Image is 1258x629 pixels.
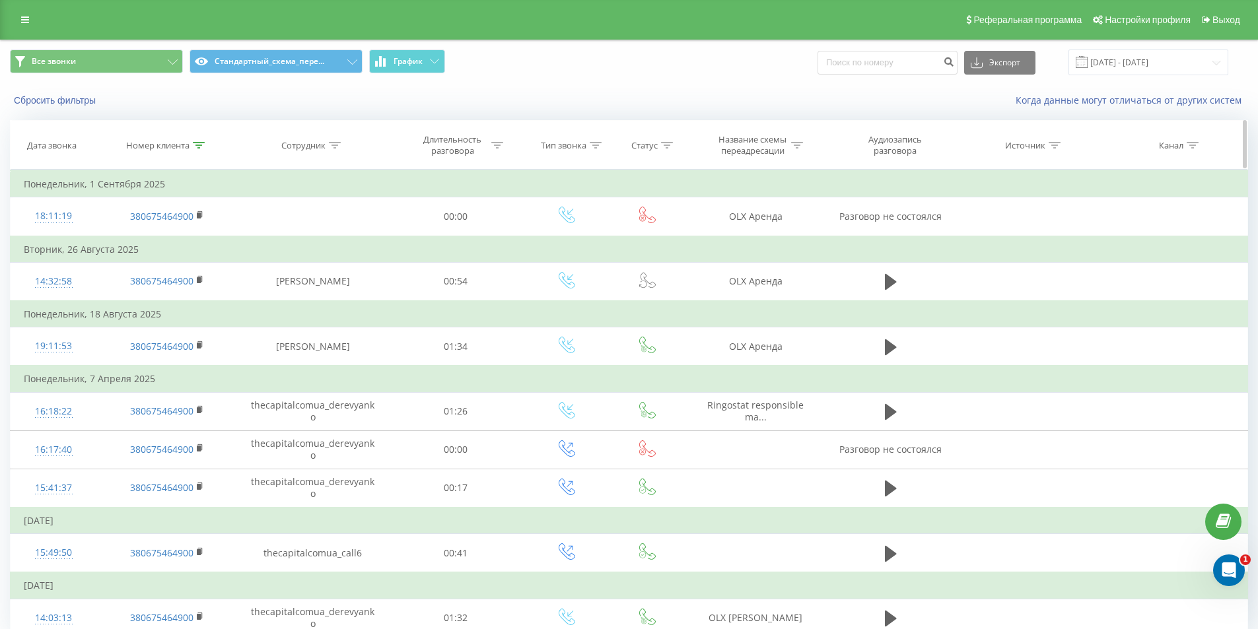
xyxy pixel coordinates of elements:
[1240,554,1251,565] span: 1
[388,327,524,366] td: 01:34
[237,262,388,301] td: [PERSON_NAME]
[853,134,938,156] div: Аудиозапись разговора
[11,366,1248,392] td: Понедельник, 7 Апреля 2025
[237,469,388,508] td: thecapitalcomua_derevyanko
[1016,94,1248,106] a: Когда данные могут отличаться от других систем
[130,340,193,352] a: 380675464900
[388,430,524,469] td: 00:00
[388,197,524,236] td: 00:00
[24,475,83,501] div: 15:41:37
[24,540,83,566] div: 15:49:50
[281,140,326,151] div: Сотрудник
[10,94,102,106] button: Сбросить фильтры
[1105,15,1191,25] span: Настройки профиля
[190,50,363,73] button: Стандартный_схема_пере...
[417,134,488,156] div: Длительность разговора
[11,301,1248,327] td: Понедельник, 18 Августа 2025
[388,469,524,508] td: 00:17
[717,134,788,156] div: Название схемы переадресации
[237,327,388,366] td: [PERSON_NAME]
[24,269,83,294] div: 14:32:58
[10,50,183,73] button: Все звонки
[973,15,1082,25] span: Реферальная программа
[130,275,193,287] a: 380675464900
[24,333,83,359] div: 19:11:53
[130,210,193,222] a: 380675464900
[369,50,445,73] button: График
[11,171,1248,197] td: Понедельник, 1 Сентября 2025
[24,203,83,229] div: 18:11:19
[27,140,77,151] div: Дата звонка
[1159,140,1183,151] div: Канал
[130,546,193,559] a: 380675464900
[237,534,388,573] td: thecapitalcomua_call6
[126,140,190,151] div: Номер клиента
[1212,15,1240,25] span: Выход
[394,57,423,66] span: График
[1005,140,1045,151] div: Источник
[388,534,524,573] td: 00:41
[24,399,83,424] div: 16:18:22
[388,262,524,301] td: 00:54
[11,236,1248,263] td: Вторник, 26 Августа 2025
[24,437,83,463] div: 16:17:40
[237,430,388,469] td: thecapitalcomua_derevyanko
[839,443,942,455] span: Разговор не состоялся
[685,327,826,366] td: OLX Аренда
[130,443,193,455] a: 380675464900
[707,399,804,423] span: Ringostat responsible ma...
[237,392,388,430] td: thecapitalcomua_derevyanko
[388,392,524,430] td: 01:26
[32,56,76,67] span: Все звонки
[839,210,942,222] span: Разговор не состоялся
[130,405,193,417] a: 380675464900
[11,508,1248,534] td: [DATE]
[130,611,193,624] a: 380675464900
[130,481,193,494] a: 380675464900
[1213,554,1245,586] iframe: Intercom live chat
[818,51,958,75] input: Поиск по номеру
[964,51,1035,75] button: Экспорт
[685,262,826,301] td: OLX Аренда
[631,140,658,151] div: Статус
[541,140,586,151] div: Тип звонка
[685,197,826,236] td: OLX Аренда
[11,572,1248,599] td: [DATE]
